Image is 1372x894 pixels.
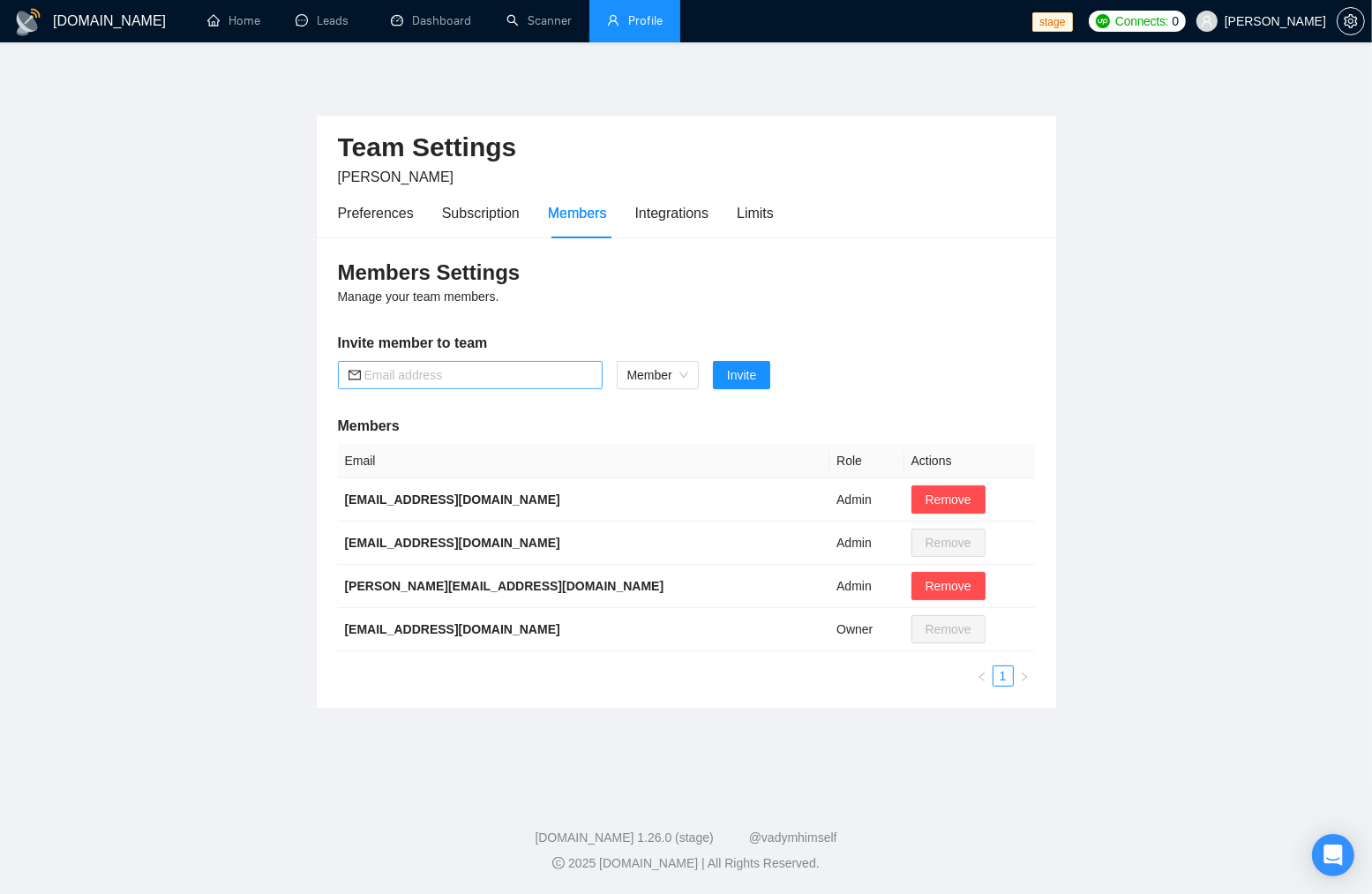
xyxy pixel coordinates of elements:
[338,416,1035,437] h5: Members
[345,536,560,550] b: [EMAIL_ADDRESS][DOMAIN_NAME]
[338,289,499,304] span: Manage your team members.
[1337,14,1365,28] a: setting
[727,365,756,385] span: Invite
[829,608,904,651] td: Owner
[338,202,414,224] div: Preferences
[338,169,454,184] span: [PERSON_NAME]
[926,490,971,509] span: Remove
[338,130,1035,166] h2: Team Settings
[829,478,904,522] td: Admin
[442,202,520,224] div: Subscription
[338,259,1035,287] h3: Members Settings
[1337,7,1365,35] button: setting
[1172,11,1179,31] span: 0
[207,13,260,28] a: homeHome
[911,485,986,514] button: Remove
[14,854,1358,873] div: 2025 [DOMAIN_NAME] | All Rights Reserved.
[971,665,993,687] button: left
[829,444,904,478] th: Role
[338,444,830,478] th: Email
[338,333,1035,354] h5: Invite member to team
[1014,665,1035,687] li: Next Page
[977,672,987,682] span: left
[829,522,904,565] td: Admin
[1312,834,1354,876] div: Open Intercom Messenger
[1014,665,1035,687] button: right
[1115,11,1168,31] span: Connects:
[713,361,770,389] button: Invite
[391,13,471,28] a: dashboardDashboard
[926,576,971,596] span: Remove
[607,13,663,28] a: userProfile
[552,857,565,869] span: copyright
[296,13,356,28] a: messageLeads
[737,202,774,224] div: Limits
[749,830,837,845] a: @vadymhimself
[1201,15,1213,27] span: user
[364,365,592,385] input: Email address
[1019,672,1030,682] span: right
[506,13,572,28] a: searchScanner
[345,579,664,593] b: [PERSON_NAME][EMAIL_ADDRESS][DOMAIN_NAME]
[548,202,607,224] div: Members
[904,444,1035,478] th: Actions
[349,369,361,381] span: mail
[627,362,688,388] span: Member
[993,666,1013,686] a: 1
[1338,14,1364,28] span: setting
[993,665,1014,687] li: 1
[911,572,986,600] button: Remove
[535,830,713,845] a: [DOMAIN_NAME] 1.26.0 (stage)
[971,665,993,687] li: Previous Page
[829,565,904,608] td: Admin
[1032,12,1072,32] span: stage
[635,202,709,224] div: Integrations
[345,492,560,507] b: [EMAIL_ADDRESS][DOMAIN_NAME]
[345,622,560,636] b: [EMAIL_ADDRESS][DOMAIN_NAME]
[14,8,42,36] img: logo
[1096,14,1110,28] img: upwork-logo.png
